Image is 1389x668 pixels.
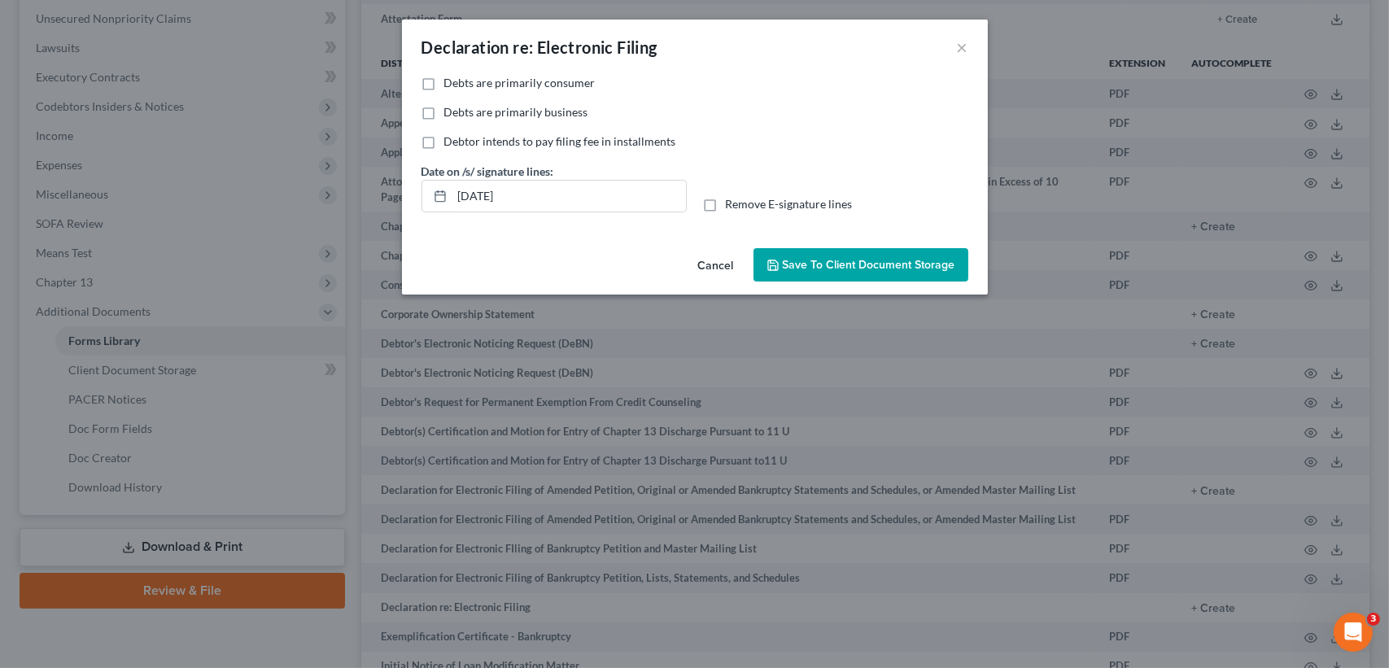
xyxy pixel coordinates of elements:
[753,248,968,282] button: Save to Client Document Storage
[783,258,955,272] span: Save to Client Document Storage
[444,105,588,119] span: Debts are primarily business
[685,250,747,282] button: Cancel
[726,197,853,211] span: Remove E-signature lines
[422,36,657,59] div: Declaration re: Electronic Filing
[444,134,676,148] span: Debtor intends to pay filing fee in installments
[444,76,596,90] span: Debts are primarily consumer
[452,181,686,212] input: MM/DD/YYYY
[1367,613,1380,626] span: 3
[1334,613,1373,652] iframe: Intercom live chat
[957,37,968,57] button: ×
[422,163,554,180] label: Date on /s/ signature lines:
